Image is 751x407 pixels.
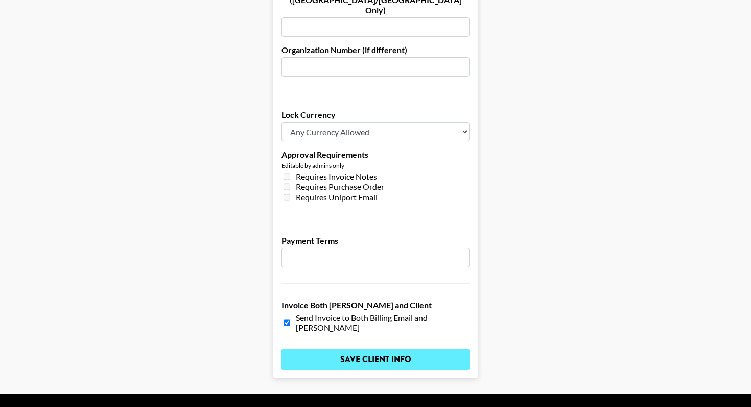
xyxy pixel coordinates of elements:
div: Editable by admins only [281,162,470,170]
label: Approval Requirements [281,150,470,160]
label: Lock Currency [281,110,470,120]
label: Invoice Both [PERSON_NAME] and Client [281,300,470,310]
label: Organization Number (if different) [281,45,470,55]
span: Send Invoice to Both Billing Email and [PERSON_NAME] [296,313,470,333]
label: Payment Terms [281,235,470,246]
input: Save Client Info [281,349,470,370]
span: Requires Invoice Notes [296,172,377,182]
span: Requires Uniport Email [296,192,378,202]
span: Requires Purchase Order [296,182,384,192]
